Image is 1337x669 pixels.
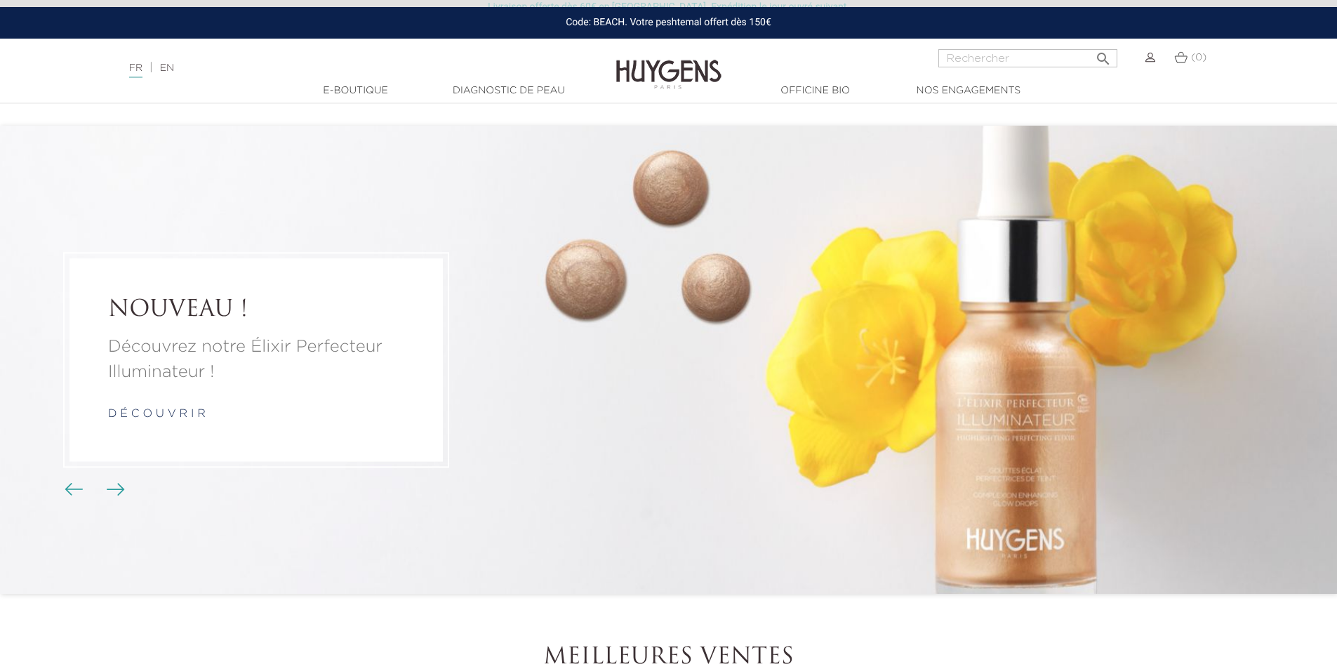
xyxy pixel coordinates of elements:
a: Diagnostic de peau [439,84,579,98]
a: E-Boutique [286,84,426,98]
img: Huygens [616,37,721,91]
a: EN [160,63,174,73]
i:  [1095,46,1112,63]
div: | [122,60,547,77]
div: Boutons du carrousel [70,479,116,501]
a: NOUVEAU ! [108,297,404,324]
button:  [1091,45,1116,64]
a: Nos engagements [898,84,1039,98]
a: FR [129,63,142,78]
a: Découvrez notre Élixir Perfecteur Illuminateur ! [108,334,404,385]
a: d é c o u v r i r [108,409,206,420]
input: Rechercher [938,49,1117,67]
a: Officine Bio [745,84,886,98]
span: (0) [1191,53,1206,62]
